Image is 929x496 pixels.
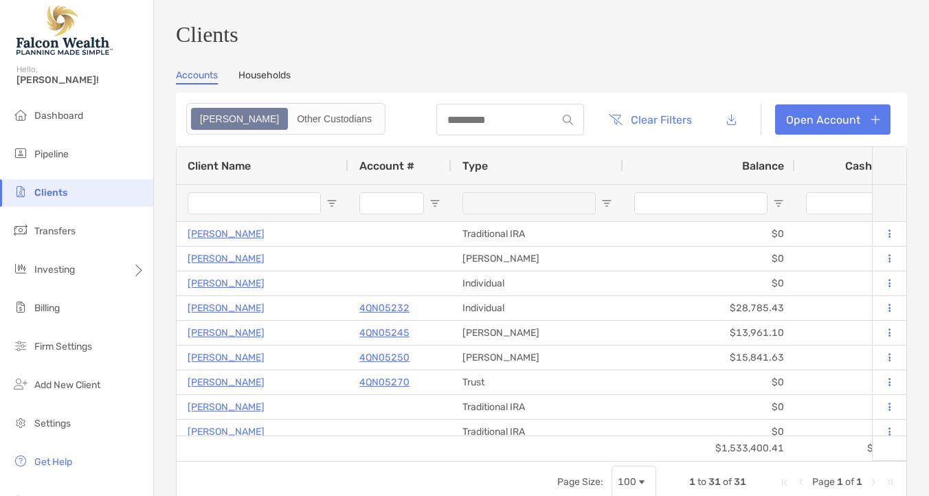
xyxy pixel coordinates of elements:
[462,159,488,172] span: Type
[34,341,92,352] span: Firm Settings
[188,349,265,366] a: [PERSON_NAME]
[188,192,321,214] input: Client Name Filter Input
[557,476,603,488] div: Page Size:
[796,477,807,488] div: Previous Page
[359,324,410,341] a: 4QN05245
[689,476,695,488] span: 1
[176,69,218,84] a: Accounts
[359,374,410,391] a: 4QN05270
[34,148,69,160] span: Pipeline
[34,456,72,468] span: Get Help
[623,271,795,295] div: $0
[601,198,612,209] button: Open Filter Menu
[837,476,843,488] span: 1
[12,414,29,431] img: settings icon
[451,321,623,345] div: [PERSON_NAME]
[451,296,623,320] div: Individual
[451,271,623,295] div: Individual
[359,192,424,214] input: Account # Filter Input
[598,104,702,135] button: Clear Filters
[12,299,29,315] img: billing icon
[12,106,29,123] img: dashboard icon
[623,436,795,460] div: $1,533,400.41
[12,453,29,469] img: get-help icon
[12,260,29,277] img: investing icon
[845,476,854,488] span: of
[238,69,291,84] a: Households
[188,398,265,416] a: [PERSON_NAME]
[326,198,337,209] button: Open Filter Menu
[34,264,75,275] span: Investing
[188,423,265,440] a: [PERSON_NAME]
[634,192,768,214] input: Balance Filter Input
[623,420,795,444] div: $0
[451,222,623,246] div: Traditional IRA
[192,109,287,128] div: Zoe
[34,302,60,314] span: Billing
[12,183,29,200] img: clients icon
[623,370,795,394] div: $0
[856,476,862,488] span: 1
[289,109,379,128] div: Other Custodians
[742,159,784,172] span: Balance
[188,225,265,243] a: [PERSON_NAME]
[359,159,414,172] span: Account #
[188,324,265,341] a: [PERSON_NAME]
[779,477,790,488] div: First Page
[868,477,879,488] div: Next Page
[34,187,67,199] span: Clients
[623,296,795,320] div: $28,785.43
[563,115,573,125] img: input icon
[188,250,265,267] a: [PERSON_NAME]
[12,376,29,392] img: add_new_client icon
[34,379,100,391] span: Add New Client
[188,275,265,292] a: [PERSON_NAME]
[451,247,623,271] div: [PERSON_NAME]
[618,476,636,488] div: 100
[176,22,907,47] h3: Clients
[34,418,71,429] span: Settings
[884,477,895,488] div: Last Page
[359,349,410,366] a: 4QN05250
[845,159,921,172] span: Cash Available
[734,476,746,488] span: 31
[34,110,83,122] span: Dashboard
[12,337,29,354] img: firm-settings icon
[429,198,440,209] button: Open Filter Menu
[623,395,795,419] div: $0
[773,198,784,209] button: Open Filter Menu
[623,222,795,246] div: $0
[186,103,385,135] div: segmented control
[34,225,76,237] span: Transfers
[16,74,145,86] span: [PERSON_NAME]!
[188,300,265,317] a: [PERSON_NAME]
[12,222,29,238] img: transfers icon
[623,321,795,345] div: $13,961.10
[188,159,251,172] span: Client Name
[451,395,623,419] div: Traditional IRA
[806,192,905,214] input: Cash Available Filter Input
[12,145,29,161] img: pipeline icon
[451,346,623,370] div: [PERSON_NAME]
[359,300,410,317] a: 4QN05232
[451,420,623,444] div: Traditional IRA
[623,247,795,271] div: $0
[188,374,265,391] a: [PERSON_NAME]
[697,476,706,488] span: to
[623,346,795,370] div: $15,841.63
[812,476,835,488] span: Page
[708,476,721,488] span: 31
